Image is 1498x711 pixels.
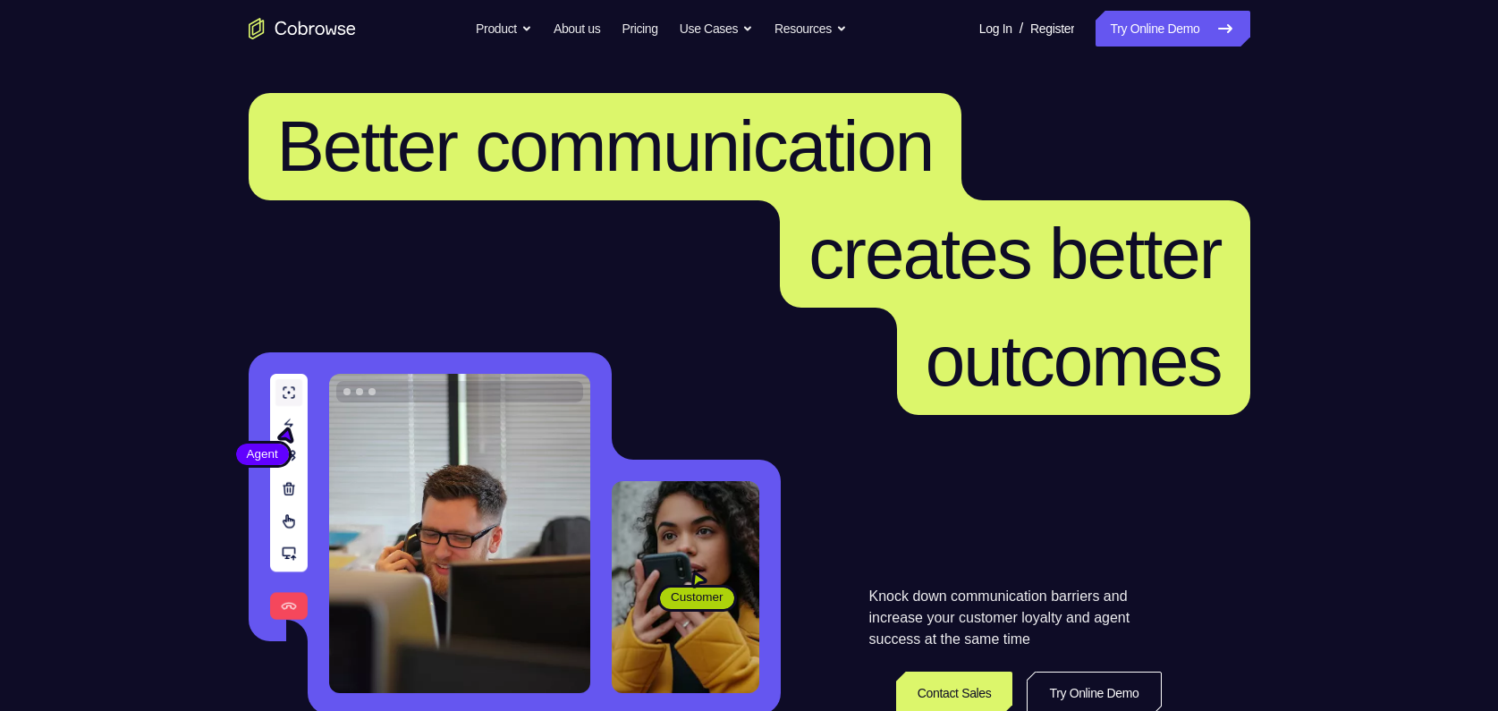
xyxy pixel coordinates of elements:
span: Customer [660,588,734,606]
a: Try Online Demo [1096,11,1249,47]
span: / [1020,18,1023,39]
span: outcomes [926,321,1222,401]
button: Resources [774,11,847,47]
button: Use Cases [680,11,753,47]
span: Better communication [277,106,934,186]
img: A series of tools used in co-browsing sessions [270,374,308,620]
a: Log In [979,11,1012,47]
p: Knock down communication barriers and increase your customer loyalty and agent success at the sam... [869,586,1162,650]
a: About us [554,11,600,47]
img: A customer holding their phone [612,481,759,693]
a: Register [1030,11,1074,47]
img: A customer support agent talking on the phone [329,374,590,693]
button: Product [476,11,532,47]
a: Go to the home page [249,18,356,39]
a: Pricing [622,11,657,47]
span: creates better [808,214,1221,293]
span: Agent [236,445,289,463]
